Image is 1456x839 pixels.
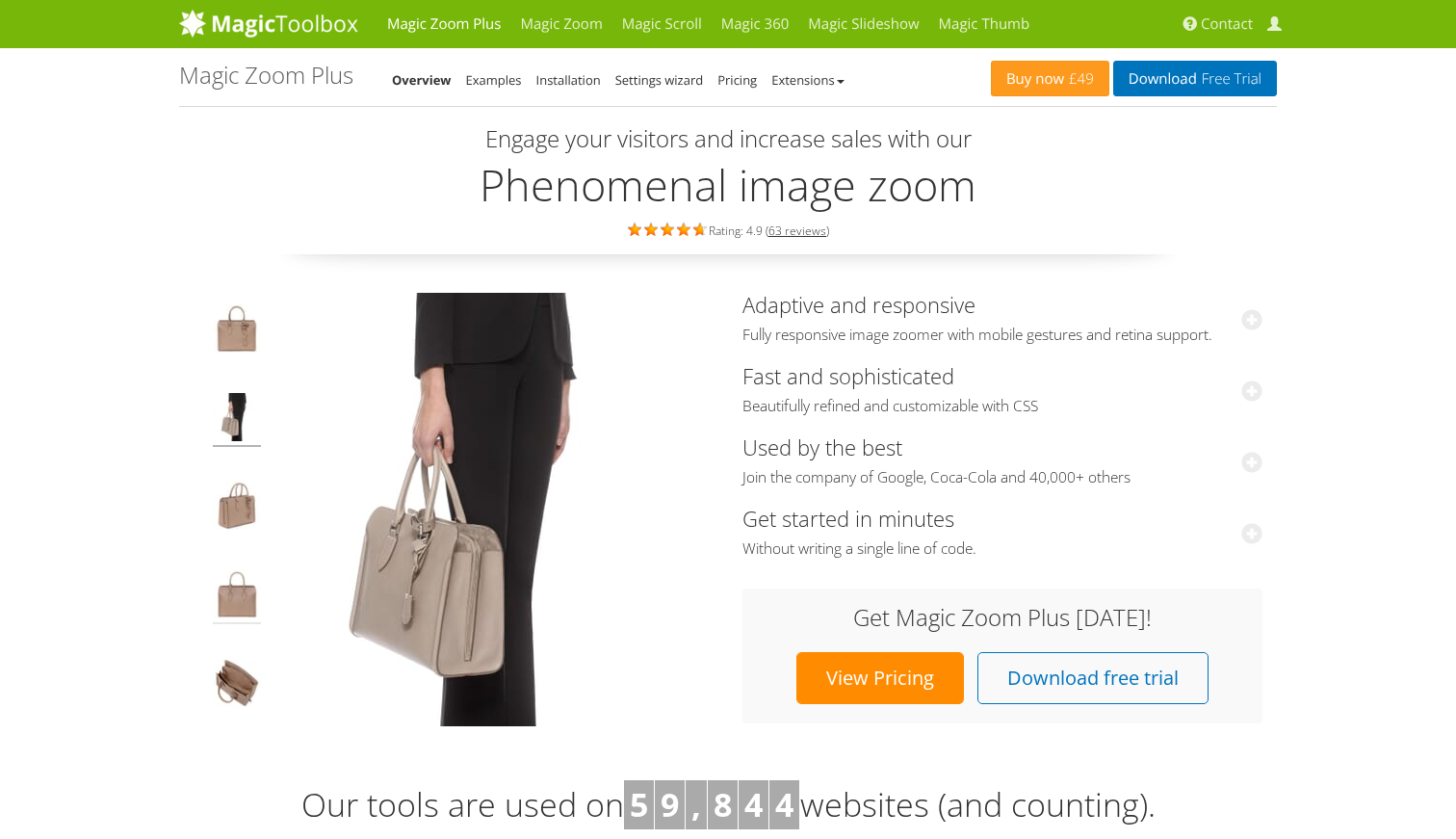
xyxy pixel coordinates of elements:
[536,71,601,89] a: Installation
[213,393,261,447] img: JavaScript image zoom example
[742,290,1262,345] a: Adaptive and responsiveFully responsive image zoomer with mobile gestures and retina support.
[742,504,1262,559] a: Get started in minutesWithout writing a single line of code.
[775,782,793,826] b: 4
[742,397,1262,416] span: Beautifully refined and customizable with CSS
[742,539,1262,559] span: Without writing a single line of code.
[1113,61,1277,96] a: DownloadFree Trial
[1064,71,1094,87] span: £49
[1201,14,1253,34] span: Contact
[771,71,844,89] a: Extensions
[392,71,452,89] a: Overview
[184,126,1272,151] h3: Engage your visitors and increase sales with our
[796,652,964,704] a: View Pricing
[991,61,1109,96] a: Buy now£49
[742,433,1262,487] a: Used by the bestJoin the company of Google, Coca-Cola and 40,000+ others
[1197,71,1261,87] span: Free Trial
[213,482,261,536] img: jQuery image zoom example
[630,782,648,826] b: 5
[714,782,732,826] b: 8
[179,219,1277,240] div: Rating: 4.9 ( )
[213,304,261,358] img: Product image zoom example
[179,780,1277,830] h3: Our tools are used on websites (and counting).
[691,782,701,826] b: ,
[742,326,1262,345] span: Fully responsive image zoomer with mobile gestures and retina support.
[744,782,763,826] b: 4
[762,605,1243,630] h3: Get Magic Zoom Plus [DATE]!
[466,71,522,89] a: Examples
[742,361,1262,416] a: Fast and sophisticatedBeautifully refined and customizable with CSS
[768,223,826,239] a: 63 reviews
[661,782,679,826] b: 9
[977,652,1209,704] a: Download free trial
[179,63,353,88] h1: Magic Zoom Plus
[717,71,757,89] a: Pricing
[273,293,706,726] img: JavaScript image zoom example
[213,659,261,713] img: JavaScript zoom tool example
[742,468,1262,487] span: Join the company of Google, Coca-Cola and 40,000+ others
[179,161,1277,209] h2: Phenomenal image zoom
[213,570,261,624] img: Hover image zoom example
[615,71,704,89] a: Settings wizard
[179,9,358,38] img: MagicToolbox.com - Image tools for your website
